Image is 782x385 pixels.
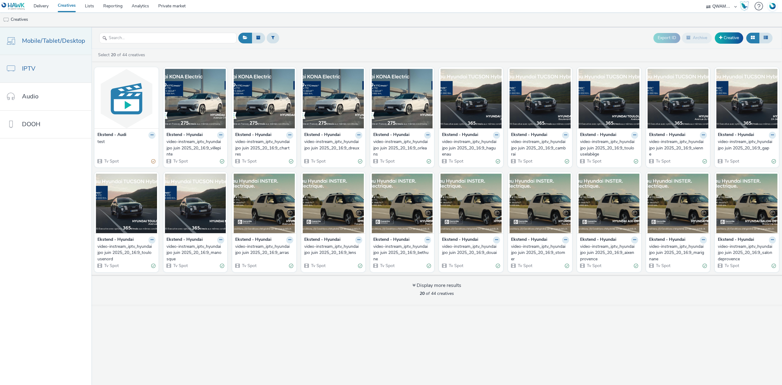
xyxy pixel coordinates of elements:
[655,158,671,164] span: Tv Spot
[740,1,751,11] a: Hawk Academy
[772,158,776,164] div: Valid
[420,291,425,296] strong: 20
[241,263,257,269] span: Tv Spot
[511,244,567,262] div: video-instream_iptv_hyundai jpo juin 2025_20_16:9_stomer
[716,174,777,233] img: video-instream_iptv_hyundai jpo juin 2025_20_16:9_salondeprovence visual
[310,263,326,269] span: Tv Spot
[510,174,571,233] img: video-instream_iptv_hyundai jpo juin 2025_20_16:9_stomer visual
[440,174,502,233] img: video-instream_iptv_hyundai jpo juin 2025_20_16:9_douai visual
[718,132,754,139] strong: Ekstend - Hyundai
[166,139,222,157] div: video-instream_iptv_hyundai jpo juin 2025_20_16:9_villepinte
[372,69,433,128] img: video-instream_iptv_hyundai jpo juin 2025_20_16:9_orleans visual
[22,36,85,45] span: Mobile/Tablet/Desktop
[649,244,705,262] div: video-instream_iptv_hyundai jpo juin 2025_20_16:9_marignane
[104,158,119,164] span: Tv Spot
[716,69,777,128] img: video-instream_iptv_hyundai jpo juin 2025_20_16:9_gap visual
[448,158,463,164] span: Tv Spot
[304,132,341,139] strong: Ekstend - Hyundai
[372,174,433,233] img: video-instream_iptv_hyundai jpo juin 2025_20_16:9_bethune visual
[586,263,601,269] span: Tv Spot
[235,139,291,157] div: video-instream_iptv_hyundai jpo juin 2025_20_16:9_chartres
[511,237,547,244] strong: Ekstend - Hyundai
[565,158,569,164] div: Valid
[304,237,341,244] strong: Ekstend - Hyundai
[111,52,116,58] strong: 20
[373,244,429,262] div: video-instream_iptv_hyundai jpo juin 2025_20_16:9_bethune
[427,263,431,269] div: Valid
[97,139,153,145] div: test
[746,33,759,43] button: Grid
[448,263,463,269] span: Tv Spot
[166,244,222,262] div: video-instream_iptv_hyundai jpo juin 2025_20_16:9_manosque
[648,69,709,128] img: video-instream_iptv_hyundai jpo juin 2025_20_16:9_vienne visual
[648,174,709,233] img: video-instream_iptv_hyundai jpo juin 2025_20_16:9_marignane visual
[97,52,148,58] a: Select of 44 creatives
[442,244,498,256] div: video-instream_iptv_hyundai jpo juin 2025_20_16:9_douai
[649,132,685,139] strong: Ekstend - Hyundai
[649,139,707,157] a: video-instream_iptv_hyundai jpo juin 2025_20_16:9_vienne
[358,263,362,269] div: Valid
[718,237,754,244] strong: Ekstend - Hyundai
[151,263,155,269] div: Valid
[511,244,569,262] a: video-instream_iptv_hyundai jpo juin 2025_20_16:9_stomer
[166,132,203,139] strong: Ekstend - Hyundai
[235,237,272,244] strong: Ekstend - Hyundai
[166,139,225,157] a: video-instream_iptv_hyundai jpo juin 2025_20_16:9_villepinte
[496,263,500,269] div: Valid
[310,158,326,164] span: Tv Spot
[104,263,119,269] span: Tv Spot
[22,92,38,101] span: Audio
[99,33,237,43] input: Search...
[682,33,712,43] button: Archive
[165,69,226,128] img: video-instream_iptv_hyundai jpo juin 2025_20_16:9_villepinte visual
[373,237,410,244] strong: Ekstend - Hyundai
[373,244,431,262] a: video-instream_iptv_hyundai jpo juin 2025_20_16:9_bethune
[304,139,362,151] a: video-instream_iptv_hyundai jpo juin 2025_20_16:9_dreux
[303,174,364,233] img: video-instream_iptv_hyundai jpo juin 2025_20_16:9_lens visual
[427,158,431,164] div: Valid
[511,139,569,157] a: video-instream_iptv_hyundai jpo juin 2025_20_16:9_cambrai
[718,244,776,262] a: video-instream_iptv_hyundai jpo juin 2025_20_16:9_salondeprovence
[649,244,707,262] a: video-instream_iptv_hyundai jpo juin 2025_20_16:9_marignane
[3,17,9,23] img: tv
[379,158,395,164] span: Tv Spot
[173,263,188,269] span: Tv Spot
[580,237,616,244] strong: Ekstend - Hyundai
[586,158,601,164] span: Tv Spot
[151,158,155,164] div: Partially valid
[511,139,567,157] div: video-instream_iptv_hyundai jpo juin 2025_20_16:9_cambrai
[718,139,776,151] a: video-instream_iptv_hyundai jpo juin 2025_20_16:9_gap
[173,158,188,164] span: Tv Spot
[718,244,773,262] div: video-instream_iptv_hyundai jpo juin 2025_20_16:9_salondeprovence
[303,69,364,128] img: video-instream_iptv_hyundai jpo juin 2025_20_16:9_dreux visual
[235,139,293,157] a: video-instream_iptv_hyundai jpo juin 2025_20_16:9_chartres
[649,237,685,244] strong: Ekstend - Hyundai
[718,139,773,151] div: video-instream_iptv_hyundai jpo juin 2025_20_16:9_gap
[442,132,478,139] strong: Ekstend - Hyundai
[442,244,500,256] a: video-instream_iptv_hyundai jpo juin 2025_20_16:9_douai
[580,244,636,262] div: video-instream_iptv_hyundai jpo juin 2025_20_16:9_aixenprovence
[358,158,362,164] div: Valid
[740,1,749,11] img: Hawk Academy
[97,139,155,145] a: test
[715,32,743,43] a: Creative
[517,158,532,164] span: Tv Spot
[234,69,295,128] img: video-instream_iptv_hyundai jpo juin 2025_20_16:9_chartres visual
[653,33,680,43] button: Export ID
[235,244,291,256] div: video-instream_iptv_hyundai jpo juin 2025_20_16:9_arras
[759,33,773,43] button: Table
[649,139,705,157] div: video-instream_iptv_hyundai jpo juin 2025_20_16:9_vienne
[235,132,272,139] strong: Ekstend - Hyundai
[166,237,203,244] strong: Ekstend - Hyundai
[166,244,225,262] a: video-instream_iptv_hyundai jpo juin 2025_20_16:9_manosque
[724,263,739,269] span: Tv Spot
[703,263,707,269] div: Valid
[235,244,293,256] a: video-instream_iptv_hyundai jpo juin 2025_20_16:9_arras
[440,69,502,128] img: video-instream_iptv_hyundai jpo juin 2025_20_16:9_haguenau visual
[579,69,640,128] img: video-instream_iptv_hyundai jpo juin 2025_20_16:9_toulouselabège visual
[165,174,226,233] img: video-instream_iptv_hyundai jpo juin 2025_20_16:9_manosque visual
[580,244,638,262] a: video-instream_iptv_hyundai jpo juin 2025_20_16:9_aixenprovence
[373,139,429,157] div: video-instream_iptv_hyundai jpo juin 2025_20_16:9_orleans
[442,139,498,157] div: video-instream_iptv_hyundai jpo juin 2025_20_16:9_haguenau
